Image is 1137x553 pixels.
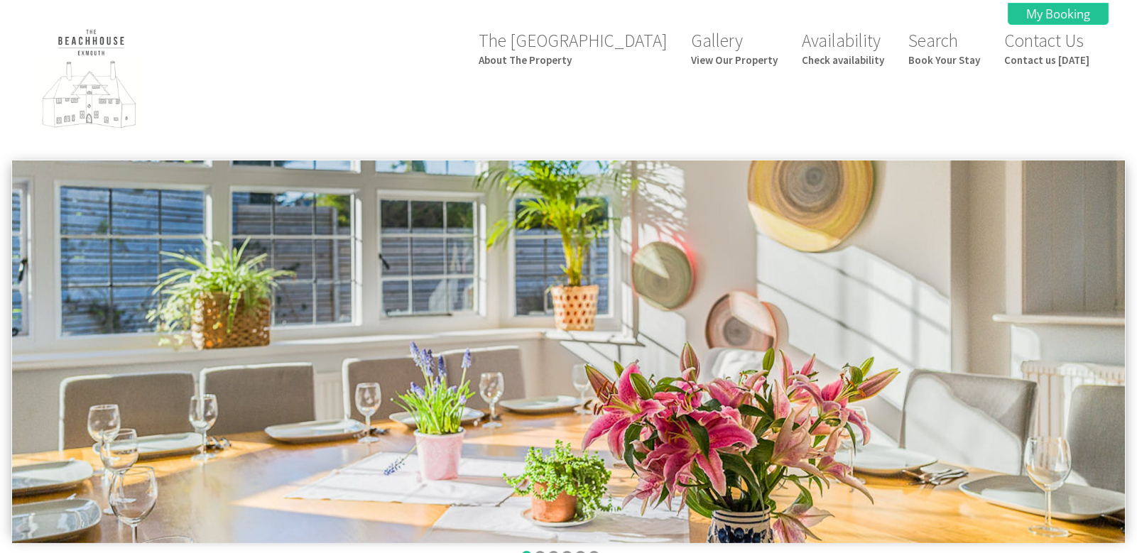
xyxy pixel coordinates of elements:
[479,53,667,67] small: About The Property
[1004,29,1089,67] a: Contact UsContact us [DATE]
[802,29,884,67] a: AvailabilityCheck availability
[908,53,980,67] small: Book Your Stay
[20,23,162,139] img: The Beach House Exmouth
[802,53,884,67] small: Check availability
[479,29,667,67] a: The [GEOGRAPHIC_DATA]About The Property
[691,53,778,67] small: View Our Property
[691,29,778,67] a: GalleryView Our Property
[908,29,980,67] a: SearchBook Your Stay
[1004,53,1089,67] small: Contact us [DATE]
[1008,3,1109,25] a: My Booking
